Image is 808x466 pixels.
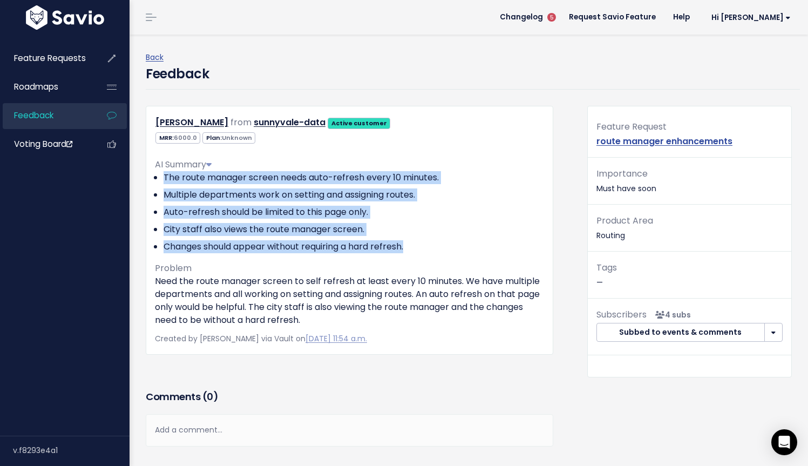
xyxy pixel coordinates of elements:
span: <p><strong>Subscribers</strong><br><br> - Kris Casalla<br> - jose caselles<br> - Giriraj Bhojak<b... [651,309,691,320]
strong: Active customer [331,119,387,127]
li: Changes should appear without requiring a hard refresh. [164,240,544,253]
a: Voting Board [3,132,90,157]
span: Voting Board [14,138,72,150]
div: Open Intercom Messenger [771,429,797,455]
a: Help [664,9,698,25]
p: Need the route manager screen to self refresh at least every 10 minutes. We have multiple departm... [155,275,544,327]
span: from [230,116,252,129]
a: [PERSON_NAME] [155,116,228,129]
span: MRR: [155,132,200,144]
p: — [596,260,783,289]
a: Request Savio Feature [560,9,664,25]
a: route manager enhancements [596,135,732,147]
p: Routing [596,213,783,242]
h3: Comments ( ) [146,389,553,404]
span: 5 [547,13,556,22]
h4: Feedback [146,64,209,84]
span: 6000.0 [174,133,197,142]
p: Must have soon [596,166,783,195]
a: [DATE] 11:54 a.m. [305,333,367,344]
li: The route manager screen needs auto-refresh every 10 minutes. [164,171,544,184]
li: Auto-refresh should be limited to this page only. [164,206,544,219]
span: Created by [PERSON_NAME] via Vault on [155,333,367,344]
span: Importance [596,167,648,180]
li: City staff also views the route manager screen. [164,223,544,236]
div: Add a comment... [146,414,553,446]
li: Multiple departments work on setting and assigning routes. [164,188,544,201]
span: Plan: [202,132,255,144]
span: Changelog [500,13,543,21]
span: Product Area [596,214,653,227]
span: AI Summary [155,158,212,171]
span: Hi [PERSON_NAME] [711,13,791,22]
span: Subscribers [596,308,647,321]
span: Feature Request [596,120,667,133]
button: Subbed to events & comments [596,323,765,342]
span: 0 [207,390,213,403]
a: Hi [PERSON_NAME] [698,9,799,26]
div: v.f8293e4a1 [13,436,130,464]
span: Problem [155,262,192,274]
a: sunnyvale-data [254,116,325,129]
span: Unknown [222,133,252,142]
span: Tags [596,261,617,274]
